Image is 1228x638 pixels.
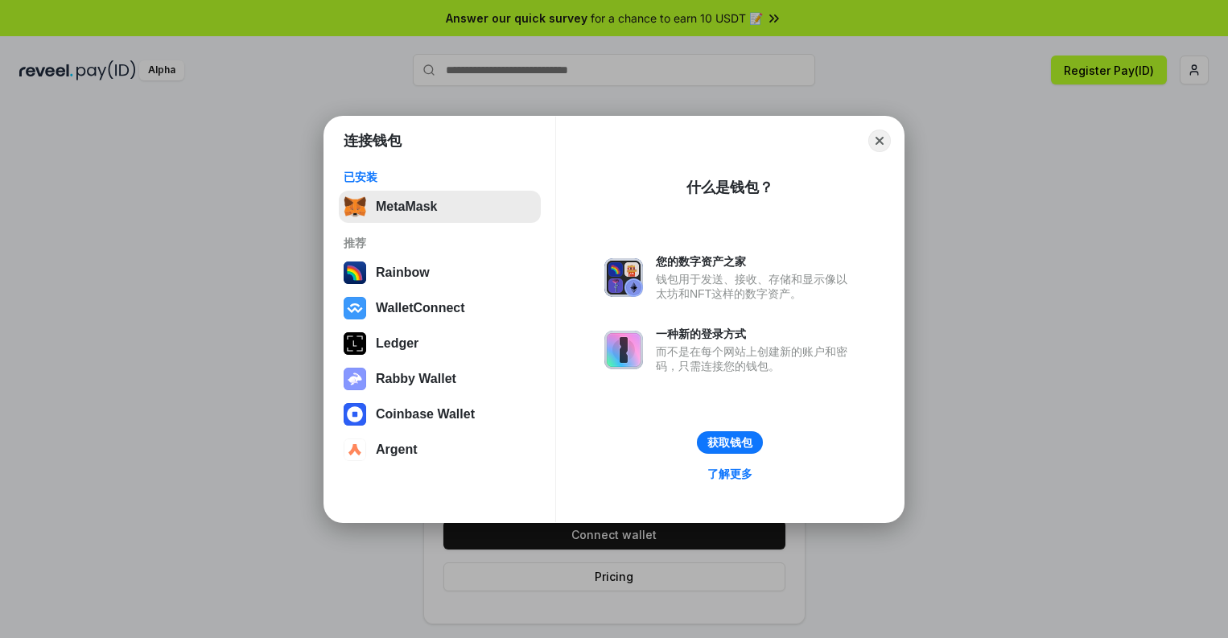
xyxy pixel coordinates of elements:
div: 已安装 [344,170,536,184]
img: svg+xml,%3Csvg%20xmlns%3D%22http%3A%2F%2Fwww.w3.org%2F2000%2Fsvg%22%20width%3D%2228%22%20height%3... [344,332,366,355]
div: Coinbase Wallet [376,407,475,422]
img: svg+xml,%3Csvg%20width%3D%2228%22%20height%3D%2228%22%20viewBox%3D%220%200%2028%2028%22%20fill%3D... [344,438,366,461]
div: Argent [376,442,418,457]
img: svg+xml,%3Csvg%20width%3D%2228%22%20height%3D%2228%22%20viewBox%3D%220%200%2028%2028%22%20fill%3D... [344,403,366,426]
button: MetaMask [339,191,541,223]
div: 钱包用于发送、接收、存储和显示像以太坊和NFT这样的数字资产。 [656,272,855,301]
button: Rabby Wallet [339,363,541,395]
button: 获取钱包 [697,431,763,454]
button: Close [868,130,891,152]
div: 获取钱包 [707,435,752,450]
div: MetaMask [376,200,437,214]
div: Ledger [376,336,418,351]
div: 您的数字资产之家 [656,254,855,269]
img: svg+xml,%3Csvg%20fill%3D%22none%22%20height%3D%2233%22%20viewBox%3D%220%200%2035%2033%22%20width%... [344,196,366,218]
div: 而不是在每个网站上创建新的账户和密码，只需连接您的钱包。 [656,344,855,373]
button: WalletConnect [339,292,541,324]
div: Rainbow [376,265,430,280]
img: svg+xml,%3Csvg%20xmlns%3D%22http%3A%2F%2Fwww.w3.org%2F2000%2Fsvg%22%20fill%3D%22none%22%20viewBox... [604,331,643,369]
button: Ledger [339,327,541,360]
div: 一种新的登录方式 [656,327,855,341]
div: 推荐 [344,236,536,250]
img: svg+xml,%3Csvg%20xmlns%3D%22http%3A%2F%2Fwww.w3.org%2F2000%2Fsvg%22%20fill%3D%22none%22%20viewBox... [344,368,366,390]
img: svg+xml,%3Csvg%20width%3D%2228%22%20height%3D%2228%22%20viewBox%3D%220%200%2028%2028%22%20fill%3D... [344,297,366,319]
img: svg+xml,%3Csvg%20width%3D%22120%22%20height%3D%22120%22%20viewBox%3D%220%200%20120%20120%22%20fil... [344,261,366,284]
div: 了解更多 [707,467,752,481]
button: Coinbase Wallet [339,398,541,430]
div: Rabby Wallet [376,372,456,386]
div: WalletConnect [376,301,465,315]
h1: 连接钱包 [344,131,402,150]
a: 了解更多 [698,463,762,484]
button: Rainbow [339,257,541,289]
div: 什么是钱包？ [686,178,773,197]
button: Argent [339,434,541,466]
img: svg+xml,%3Csvg%20xmlns%3D%22http%3A%2F%2Fwww.w3.org%2F2000%2Fsvg%22%20fill%3D%22none%22%20viewBox... [604,258,643,297]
